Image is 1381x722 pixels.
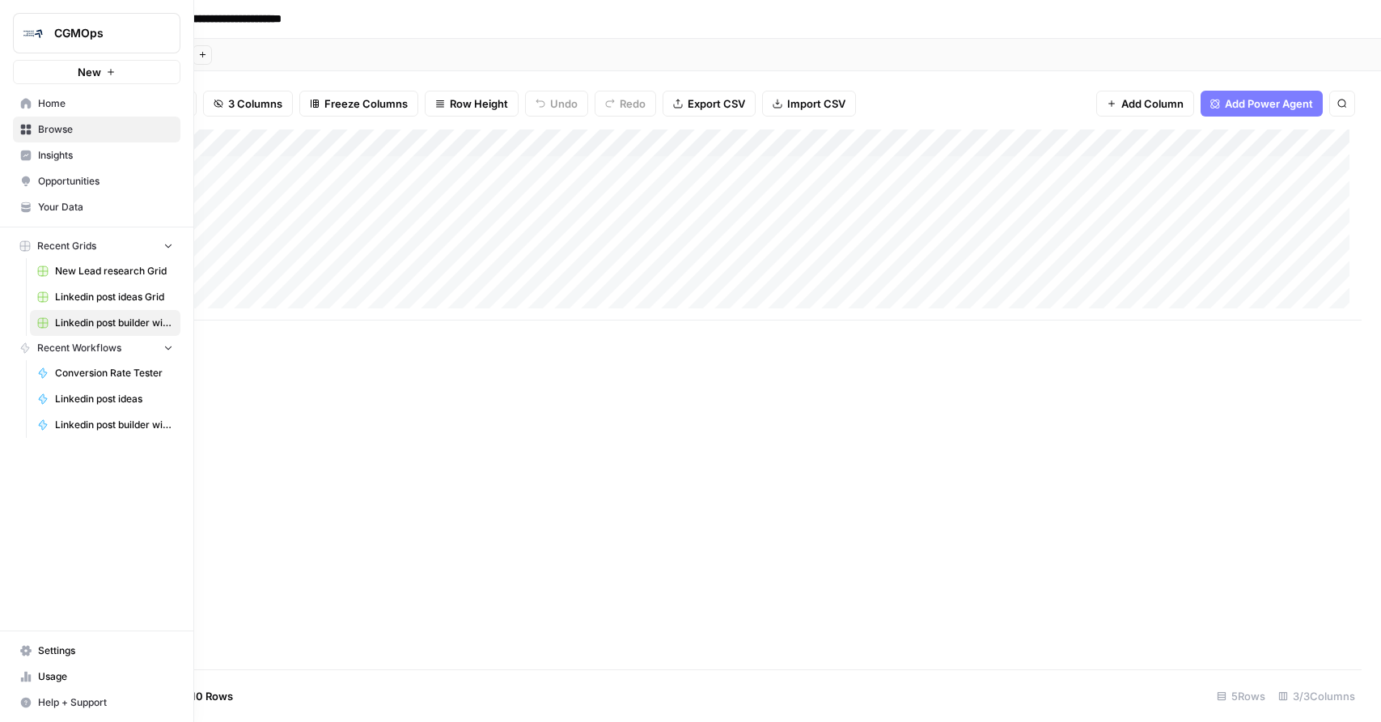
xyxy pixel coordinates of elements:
a: Usage [13,664,180,690]
button: 3 Columns [203,91,293,117]
span: 3 Columns [228,96,282,112]
span: Recent Grids [37,239,96,253]
span: Freeze Columns [324,96,408,112]
a: Linkedin post ideas Grid [30,284,180,310]
button: Add Column [1096,91,1194,117]
span: Help + Support [38,695,173,710]
a: Linkedin post builder with review Grid [30,310,180,336]
span: Usage [38,669,173,684]
a: New Lead research Grid [30,258,180,284]
span: Linkedin post builder with review Grid [55,316,173,330]
span: Add Power Agent [1225,96,1313,112]
button: Export CSV [663,91,756,117]
span: Opportunities [38,174,173,189]
button: New [13,60,180,84]
button: Workspace: CGMOps [13,13,180,53]
span: Home [38,96,173,111]
button: Recent Workflows [13,336,180,360]
a: Your Data [13,194,180,220]
button: Import CSV [762,91,856,117]
span: Row Height [450,96,508,112]
span: New Lead research Grid [55,264,173,278]
button: Add Power Agent [1201,91,1323,117]
img: CGMOps Logo [19,19,48,48]
span: Linkedin post ideas Grid [55,290,173,304]
span: New [78,64,101,80]
span: Undo [550,96,578,112]
button: Row Height [425,91,519,117]
span: Export CSV [688,96,745,112]
span: Insights [38,148,173,163]
a: Linkedin post builder with review [30,412,180,438]
span: Your Data [38,200,173,214]
button: Freeze Columns [299,91,418,117]
a: Settings [13,638,180,664]
span: Linkedin post ideas [55,392,173,406]
span: Add Column [1121,96,1184,112]
button: Help + Support [13,690,180,716]
button: Redo [595,91,656,117]
a: Linkedin post ideas [30,386,180,412]
button: Recent Grids [13,234,180,258]
button: Undo [525,91,588,117]
a: Opportunities [13,168,180,194]
span: Import CSV [787,96,845,112]
span: Add 10 Rows [168,688,233,704]
a: Conversion Rate Tester [30,360,180,386]
span: Linkedin post builder with review [55,418,173,432]
span: CGMOps [54,25,152,41]
a: Browse [13,117,180,142]
a: Home [13,91,180,117]
a: Insights [13,142,180,168]
span: Recent Workflows [37,341,121,355]
span: Redo [620,96,646,112]
span: Settings [38,643,173,658]
div: 5 Rows [1210,683,1272,709]
span: Conversion Rate Tester [55,366,173,380]
span: Browse [38,122,173,137]
div: 3/3 Columns [1272,683,1362,709]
